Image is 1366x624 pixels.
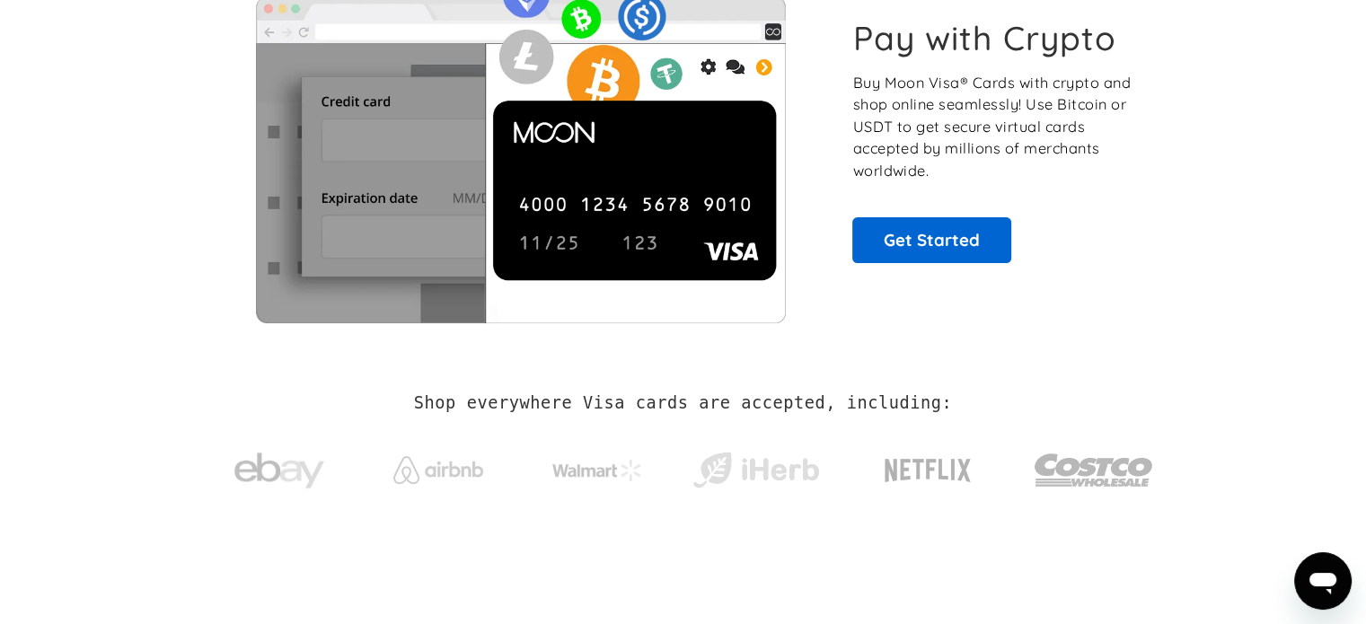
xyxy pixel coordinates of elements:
a: iHerb [689,429,823,503]
h1: Pay with Crypto [852,18,1116,58]
img: Netflix [883,448,973,493]
a: Get Started [852,217,1011,262]
img: iHerb [689,447,823,494]
img: Walmart [552,460,642,481]
a: ebay [213,425,347,508]
iframe: Button to launch messaging window [1294,552,1352,610]
img: Costco [1034,436,1154,504]
img: Airbnb [393,456,483,484]
p: Buy Moon Visa® Cards with crypto and shop online seamlessly! Use Bitcoin or USDT to get secure vi... [852,72,1133,182]
h2: Shop everywhere Visa cards are accepted, including: [414,393,952,413]
a: Airbnb [371,438,505,493]
a: Walmart [530,442,664,490]
a: Costco [1034,418,1154,513]
a: Netflix [848,430,1009,502]
img: ebay [234,443,324,499]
